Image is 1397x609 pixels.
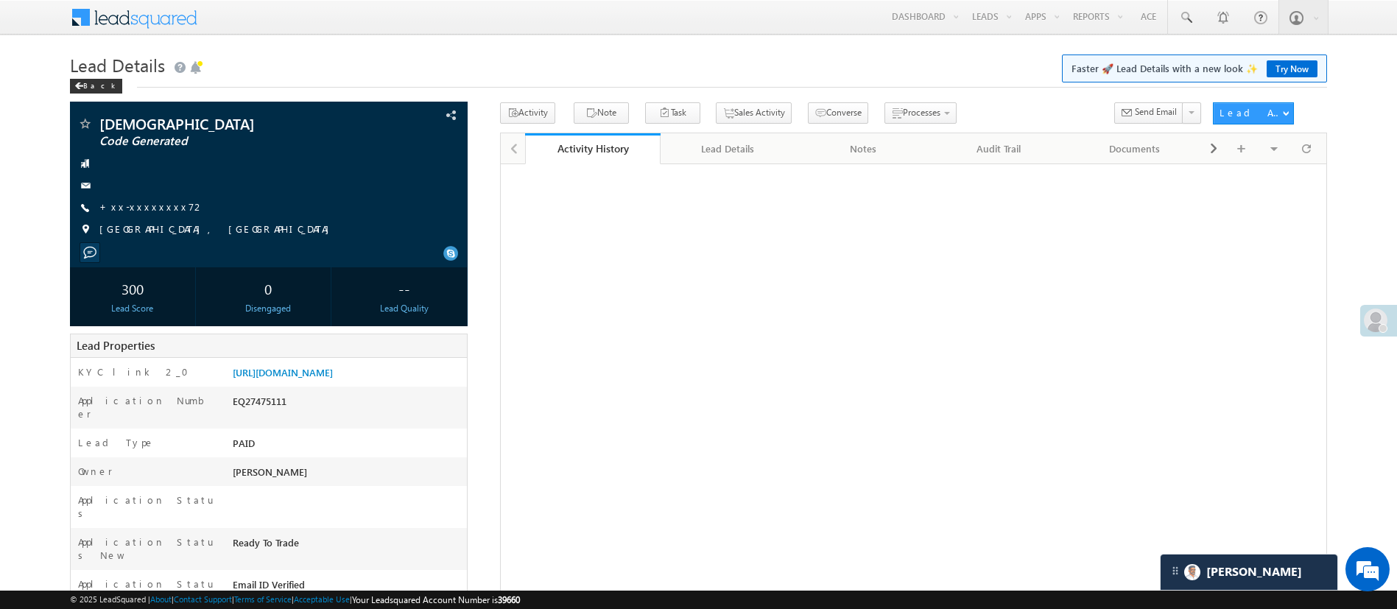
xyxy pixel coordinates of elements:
[884,102,957,124] button: Processes
[345,302,463,315] div: Lead Quality
[174,594,232,604] a: Contact Support
[1071,61,1317,76] span: Faster 🚀 Lead Details with a new look ✨
[525,133,661,164] a: Activity History
[70,53,165,77] span: Lead Details
[661,133,796,164] a: Lead Details
[229,535,467,556] div: Ready To Trade
[500,102,555,124] button: Activity
[209,275,327,302] div: 0
[1079,140,1189,158] div: Documents
[99,134,348,149] span: Code Generated
[672,140,783,158] div: Lead Details
[1220,106,1282,119] div: Lead Actions
[78,394,214,420] label: Application Number
[78,436,155,449] label: Lead Type
[99,222,337,237] span: [GEOGRAPHIC_DATA], [GEOGRAPHIC_DATA]
[78,535,214,562] label: Application Status New
[99,200,205,213] a: +xx-xxxxxxxx72
[932,133,1067,164] a: Audit Trail
[796,133,932,164] a: Notes
[150,594,172,604] a: About
[234,594,292,604] a: Terms of Service
[70,78,130,91] a: Back
[70,593,520,607] span: © 2025 LeadSquared | | | | |
[1213,102,1294,124] button: Lead Actions
[74,302,191,315] div: Lead Score
[1067,133,1203,164] a: Documents
[77,338,155,353] span: Lead Properties
[808,102,868,124] button: Converse
[1169,565,1181,577] img: carter-drag
[78,493,214,520] label: Application Status
[352,594,520,605] span: Your Leadsquared Account Number is
[345,275,463,302] div: --
[233,366,333,379] a: [URL][DOMAIN_NAME]
[1114,102,1183,124] button: Send Email
[574,102,629,124] button: Note
[716,102,792,124] button: Sales Activity
[498,594,520,605] span: 39660
[233,465,307,478] span: [PERSON_NAME]
[645,102,700,124] button: Task
[99,116,348,131] span: [DEMOGRAPHIC_DATA]
[1135,105,1177,119] span: Send Email
[229,436,467,457] div: PAID
[1160,554,1338,591] div: carter-dragCarter[PERSON_NAME]
[229,394,467,415] div: EQ27475111
[70,79,122,94] div: Back
[536,141,650,155] div: Activity History
[943,140,1054,158] div: Audit Trail
[1184,564,1200,580] img: Carter
[903,107,940,118] span: Processes
[78,465,113,478] label: Owner
[808,140,918,158] div: Notes
[209,302,327,315] div: Disengaged
[229,577,467,598] div: Email ID Verified
[1267,60,1317,77] a: Try Now
[78,365,197,379] label: KYC link 2_0
[1206,565,1302,579] span: Carter
[74,275,191,302] div: 300
[294,594,350,604] a: Acceptable Use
